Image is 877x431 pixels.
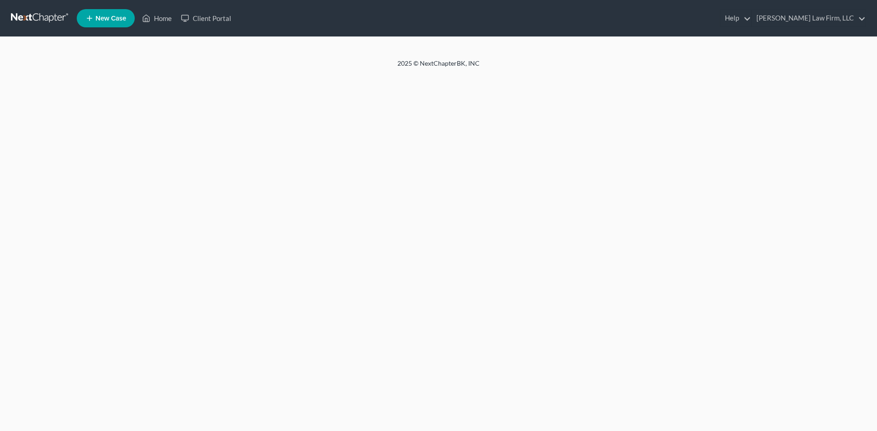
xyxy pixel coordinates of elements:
[176,10,236,26] a: Client Portal
[77,9,135,27] new-legal-case-button: New Case
[137,10,176,26] a: Home
[178,59,699,75] div: 2025 © NextChapterBK, INC
[720,10,751,26] a: Help
[752,10,866,26] a: [PERSON_NAME] Law Firm, LLC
